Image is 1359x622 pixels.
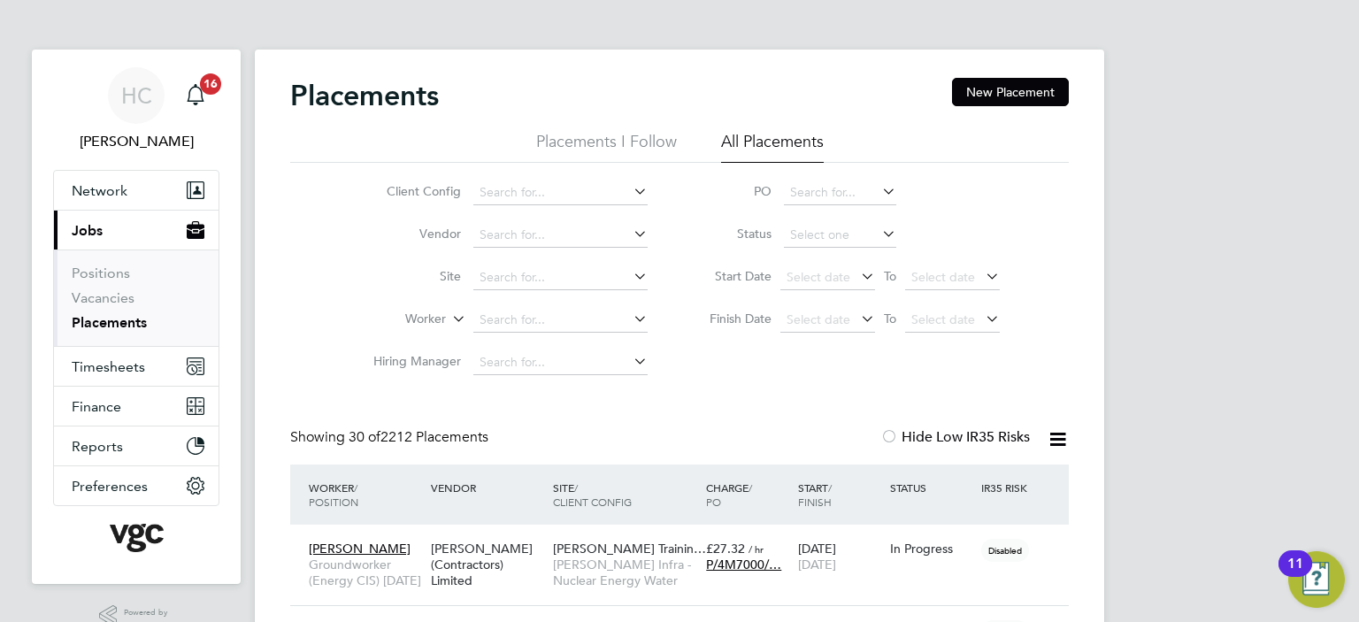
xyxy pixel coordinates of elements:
[54,171,219,210] button: Network
[304,472,426,518] div: Worker
[124,605,173,620] span: Powered by
[787,269,850,285] span: Select date
[309,541,411,557] span: [PERSON_NAME]
[54,347,219,386] button: Timesheets
[553,480,632,509] span: / Client Config
[692,268,772,284] label: Start Date
[784,180,896,205] input: Search for...
[426,532,549,598] div: [PERSON_NAME] (Contractors) Limited
[879,265,902,288] span: To
[880,428,1030,446] label: Hide Low IR35 Risks
[692,226,772,242] label: Status
[72,358,145,375] span: Timesheets
[721,131,824,163] li: All Placements
[473,223,648,248] input: Search for...
[309,557,422,588] span: Groundworker (Energy CIS) [DATE]
[794,532,886,581] div: [DATE]
[359,353,461,369] label: Hiring Manager
[784,223,896,248] input: Select one
[794,472,886,518] div: Start
[1288,551,1345,608] button: Open Resource Center, 11 new notifications
[473,180,648,205] input: Search for...
[72,265,130,281] a: Positions
[53,524,219,552] a: Go to home page
[553,557,697,588] span: [PERSON_NAME] Infra - Nuclear Energy Water
[110,524,164,552] img: vgcgroup-logo-retina.png
[344,311,446,328] label: Worker
[72,289,134,306] a: Vacancies
[911,311,975,327] span: Select date
[911,269,975,285] span: Select date
[977,472,1038,503] div: IR35 Risk
[200,73,221,95] span: 16
[54,466,219,505] button: Preferences
[304,531,1069,546] a: [PERSON_NAME]Groundworker (Energy CIS) [DATE][PERSON_NAME] (Contractors) Limited[PERSON_NAME] Tra...
[749,542,764,556] span: / hr
[553,541,706,557] span: [PERSON_NAME] Trainin…
[53,67,219,152] a: HC[PERSON_NAME]
[549,472,702,518] div: Site
[290,428,492,447] div: Showing
[54,250,219,346] div: Jobs
[1287,564,1303,587] div: 11
[72,182,127,199] span: Network
[787,311,850,327] span: Select date
[706,480,752,509] span: / PO
[178,67,213,124] a: 16
[798,480,832,509] span: / Finish
[121,84,152,107] span: HC
[692,311,772,326] label: Finish Date
[426,472,549,503] div: Vendor
[309,480,358,509] span: / Position
[692,183,772,199] label: PO
[981,539,1029,562] span: Disabled
[54,426,219,465] button: Reports
[72,398,121,415] span: Finance
[54,387,219,426] button: Finance
[53,131,219,152] span: Heena Chatrath
[359,268,461,284] label: Site
[706,541,745,557] span: £27.32
[473,308,648,333] input: Search for...
[886,472,978,503] div: Status
[349,428,380,446] span: 30 of
[473,350,648,375] input: Search for...
[798,557,836,572] span: [DATE]
[359,183,461,199] label: Client Config
[54,211,219,250] button: Jobs
[32,50,241,584] nav: Main navigation
[290,78,439,113] h2: Placements
[72,314,147,331] a: Placements
[952,78,1069,106] button: New Placement
[349,428,488,446] span: 2212 Placements
[706,557,781,572] span: P/4M7000/…
[890,541,973,557] div: In Progress
[359,226,461,242] label: Vendor
[473,265,648,290] input: Search for...
[72,478,148,495] span: Preferences
[72,438,123,455] span: Reports
[879,307,902,330] span: To
[702,472,794,518] div: Charge
[72,222,103,239] span: Jobs
[536,131,677,163] li: Placements I Follow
